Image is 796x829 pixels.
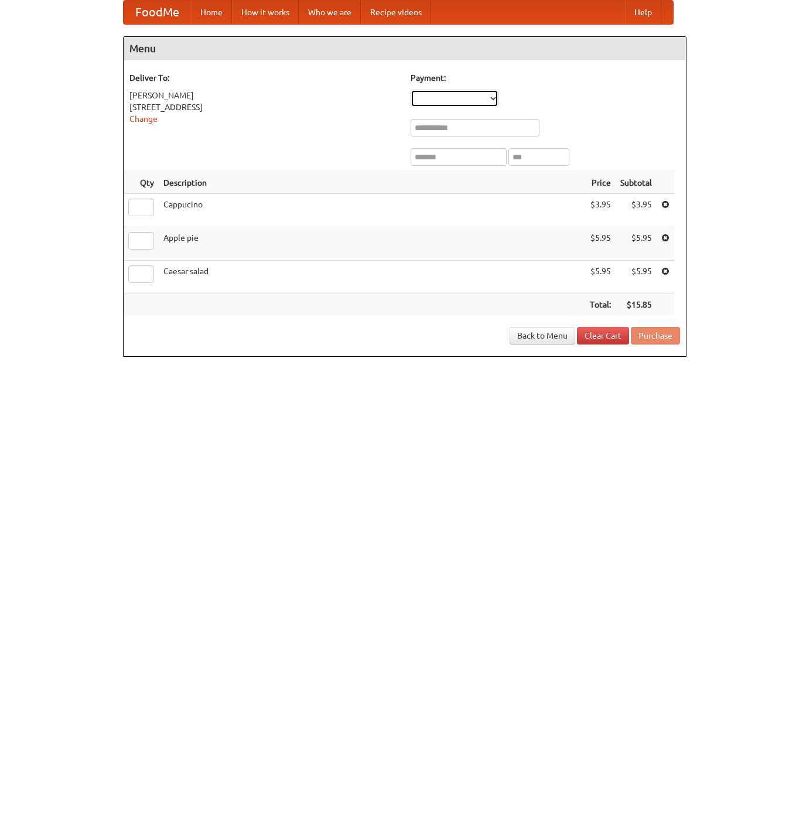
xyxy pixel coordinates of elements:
a: Change [129,114,158,124]
a: How it works [232,1,299,24]
th: $15.85 [616,294,657,316]
td: $5.95 [616,261,657,294]
a: Recipe videos [361,1,431,24]
a: Help [625,1,661,24]
td: $3.95 [616,194,657,227]
td: Apple pie [159,227,585,261]
th: Total: [585,294,616,316]
td: Caesar salad [159,261,585,294]
h5: Deliver To: [129,72,399,84]
a: Clear Cart [577,327,629,344]
th: Price [585,172,616,194]
td: $3.95 [585,194,616,227]
h5: Payment: [411,72,680,84]
td: $5.95 [585,261,616,294]
a: FoodMe [124,1,191,24]
div: [STREET_ADDRESS] [129,101,399,113]
td: $5.95 [585,227,616,261]
th: Qty [124,172,159,194]
button: Purchase [631,327,680,344]
a: Home [191,1,232,24]
th: Subtotal [616,172,657,194]
td: $5.95 [616,227,657,261]
td: Cappucino [159,194,585,227]
th: Description [159,172,585,194]
a: Who we are [299,1,361,24]
a: Back to Menu [510,327,575,344]
h4: Menu [124,37,686,60]
div: [PERSON_NAME] [129,90,399,101]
